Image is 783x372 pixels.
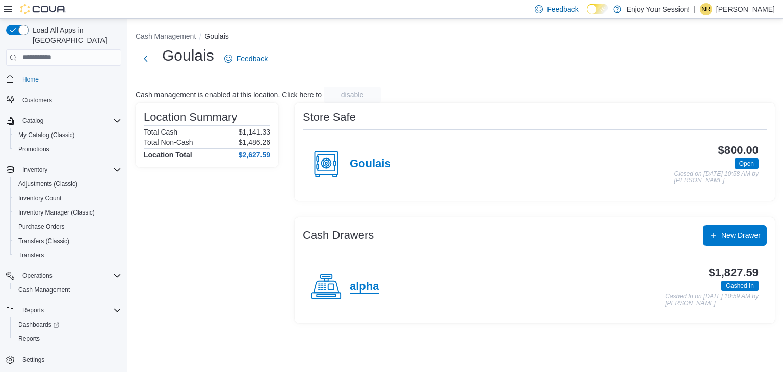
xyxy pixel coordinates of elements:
[10,128,125,142] button: My Catalog (Classic)
[18,94,121,107] span: Customers
[703,225,767,246] button: New Drawer
[2,114,125,128] button: Catalog
[29,25,121,45] span: Load All Apps in [GEOGRAPHIC_DATA]
[22,75,39,84] span: Home
[144,111,237,123] h3: Location Summary
[14,221,69,233] a: Purchase Orders
[2,163,125,177] button: Inventory
[2,352,125,367] button: Settings
[14,129,79,141] a: My Catalog (Classic)
[341,90,363,100] span: disable
[220,48,272,69] a: Feedback
[10,248,125,262] button: Transfers
[18,73,121,86] span: Home
[14,235,121,247] span: Transfers (Classic)
[14,178,121,190] span: Adjustments (Classic)
[18,335,40,343] span: Reports
[20,4,66,14] img: Cova
[721,230,761,241] span: New Drawer
[2,269,125,283] button: Operations
[14,235,73,247] a: Transfers (Classic)
[18,194,62,202] span: Inventory Count
[136,31,775,43] nav: An example of EuiBreadcrumbs
[350,157,391,171] h4: Goulais
[726,281,754,290] span: Cashed In
[14,129,121,141] span: My Catalog (Classic)
[14,284,74,296] a: Cash Management
[18,270,121,282] span: Operations
[136,91,322,99] p: Cash management is enabled at this location. Click here to
[10,283,125,297] button: Cash Management
[204,32,228,40] button: Goulais
[237,54,268,64] span: Feedback
[18,73,43,86] a: Home
[10,317,125,332] a: Dashboards
[739,159,754,168] span: Open
[14,206,121,219] span: Inventory Manager (Classic)
[14,318,63,331] a: Dashboards
[10,142,125,156] button: Promotions
[18,180,77,188] span: Adjustments (Classic)
[709,267,759,279] h3: $1,827.59
[18,208,95,217] span: Inventory Manager (Classic)
[136,48,156,69] button: Next
[18,353,121,366] span: Settings
[14,249,121,261] span: Transfers
[587,4,608,14] input: Dark Mode
[18,237,69,245] span: Transfers (Classic)
[14,284,121,296] span: Cash Management
[18,354,48,366] a: Settings
[701,3,710,15] span: NR
[547,4,578,14] span: Feedback
[144,138,193,146] h6: Total Non-Cash
[18,115,47,127] button: Catalog
[18,286,70,294] span: Cash Management
[18,304,48,316] button: Reports
[694,3,696,15] p: |
[18,164,121,176] span: Inventory
[10,220,125,234] button: Purchase Orders
[22,96,52,104] span: Customers
[10,332,125,346] button: Reports
[18,321,59,329] span: Dashboards
[22,117,43,125] span: Catalog
[22,356,44,364] span: Settings
[10,177,125,191] button: Adjustments (Classic)
[18,145,49,153] span: Promotions
[324,87,381,103] button: disable
[18,270,57,282] button: Operations
[10,205,125,220] button: Inventory Manager (Classic)
[735,158,759,169] span: Open
[144,151,192,159] h4: Location Total
[18,223,65,231] span: Purchase Orders
[350,280,379,294] h4: alpha
[18,164,51,176] button: Inventory
[239,128,270,136] p: $1,141.33
[303,111,356,123] h3: Store Safe
[136,32,196,40] button: Cash Management
[2,303,125,317] button: Reports
[239,151,270,159] h4: $2,627.59
[144,128,177,136] h6: Total Cash
[14,143,54,155] a: Promotions
[14,206,99,219] a: Inventory Manager (Classic)
[2,72,125,87] button: Home
[18,115,121,127] span: Catalog
[700,3,712,15] div: Natasha Raymond
[18,131,75,139] span: My Catalog (Classic)
[10,191,125,205] button: Inventory Count
[716,3,775,15] p: [PERSON_NAME]
[10,234,125,248] button: Transfers (Classic)
[22,306,44,314] span: Reports
[14,318,121,331] span: Dashboards
[674,171,759,184] p: Closed on [DATE] 10:58 AM by [PERSON_NAME]
[162,45,214,66] h1: Goulais
[14,249,48,261] a: Transfers
[303,229,374,242] h3: Cash Drawers
[239,138,270,146] p: $1,486.26
[18,251,44,259] span: Transfers
[2,93,125,108] button: Customers
[22,272,53,280] span: Operations
[18,94,56,107] a: Customers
